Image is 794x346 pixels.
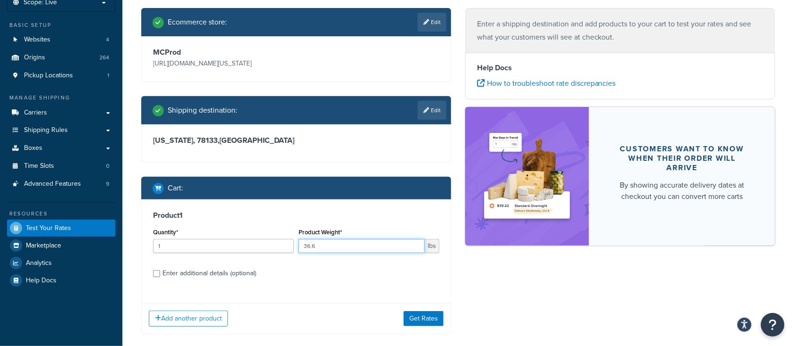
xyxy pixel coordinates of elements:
a: Shipping Rules [7,122,115,139]
a: How to troubleshoot rate discrepancies [477,78,616,89]
div: Customers want to know when their order will arrive [612,144,753,173]
li: Advanced Features [7,175,115,193]
h2: Shipping destination : [168,106,237,115]
h4: Help Docs [477,62,763,74]
button: Get Rates [404,311,444,326]
a: Pickup Locations1 [7,67,115,84]
div: Resources [7,210,115,218]
p: Enter a shipping destination and add products to your cart to test your rates and see what your c... [477,17,763,44]
a: Help Docs [7,272,115,289]
a: Analytics [7,255,115,272]
a: Websites4 [7,31,115,49]
span: Pickup Locations [24,72,73,80]
div: Enter additional details (optional) [162,267,256,280]
li: Pickup Locations [7,67,115,84]
h3: Product 1 [153,211,439,220]
span: Carriers [24,109,47,117]
h2: Ecommerce store : [168,18,227,26]
a: Time Slots0 [7,157,115,175]
li: Websites [7,31,115,49]
div: By showing accurate delivery dates at checkout you can convert more carts [612,180,753,202]
a: Boxes [7,140,115,157]
span: Test Your Rates [26,224,71,232]
h3: MCProd [153,48,294,57]
input: 0.0 [153,239,294,253]
span: 0 [106,162,109,170]
span: Boxes [24,144,42,152]
span: 1 [107,72,109,80]
span: 4 [106,36,109,44]
div: Basic Setup [7,21,115,29]
img: feature-image-ddt-36eae7f7280da8017bfb280eaccd9c446f90b1fe08728e4019434db127062ab4.png [479,121,575,231]
label: Product Weight* [299,229,342,236]
span: lbs [425,239,439,253]
a: Test Your Rates [7,220,115,237]
li: Origins [7,49,115,66]
span: Websites [24,36,50,44]
a: Carriers [7,104,115,122]
a: Edit [418,101,446,120]
a: Origins264 [7,49,115,66]
span: Origins [24,54,45,62]
h3: [US_STATE], 78133 , [GEOGRAPHIC_DATA] [153,136,439,145]
span: Advanced Features [24,180,81,188]
a: Advanced Features9 [7,175,115,193]
a: Edit [418,13,446,32]
span: Shipping Rules [24,126,68,134]
span: 264 [99,54,109,62]
label: Quantity* [153,229,178,236]
span: 9 [106,180,109,188]
a: Marketplace [7,237,115,254]
input: Enter additional details (optional) [153,270,160,277]
span: Time Slots [24,162,54,170]
button: Add another product [149,311,228,327]
h2: Cart : [168,184,183,192]
span: Marketplace [26,242,61,250]
div: Manage Shipping [7,94,115,102]
li: Time Slots [7,157,115,175]
button: Open Resource Center [761,313,785,337]
p: [URL][DOMAIN_NAME][US_STATE] [153,57,294,70]
span: Help Docs [26,277,57,285]
input: 0.00 [299,239,425,253]
span: Analytics [26,259,52,267]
